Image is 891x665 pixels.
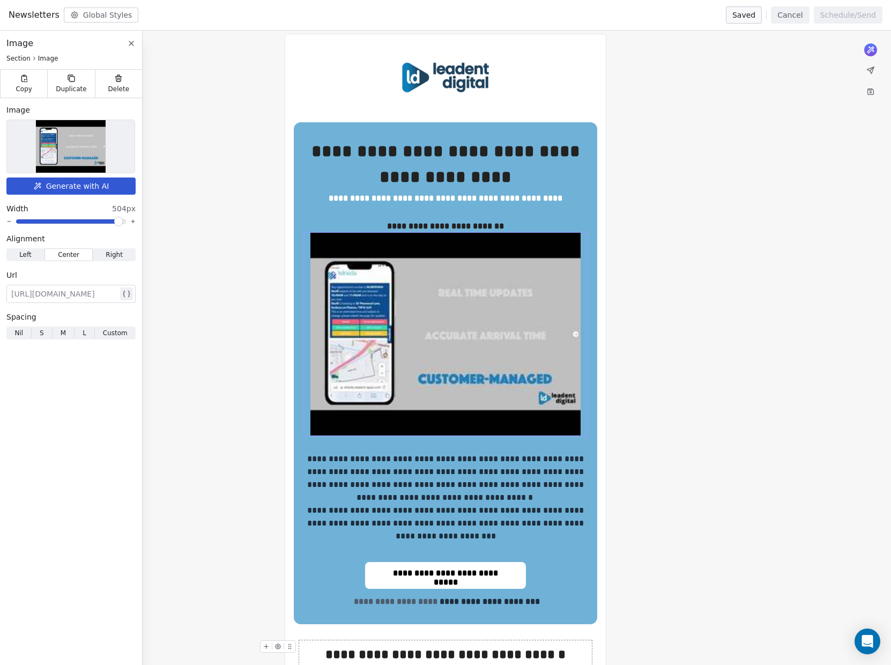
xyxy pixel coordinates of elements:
[771,6,809,24] button: Cancel
[6,233,45,244] span: Alignment
[16,85,32,93] span: Copy
[108,85,130,93] span: Delete
[14,328,23,338] span: Nil
[19,250,32,260] span: Left
[106,250,123,260] span: Right
[726,6,762,24] button: Saved
[9,9,60,21] span: Newsletters
[61,328,66,338] span: M
[814,6,882,24] button: Schedule/Send
[855,629,880,654] div: Open Intercom Messenger
[6,312,36,322] span: Spacing
[40,328,44,338] span: S
[6,270,17,280] span: Url
[103,328,128,338] span: Custom
[6,178,136,195] button: Generate with AI
[36,120,106,173] img: Selected image
[6,105,30,115] span: Image
[6,54,31,63] span: Section
[38,54,58,63] span: Image
[64,8,139,23] button: Global Styles
[6,37,33,50] span: Image
[6,203,28,214] span: Width
[56,85,86,93] span: Duplicate
[112,203,136,214] span: 504px
[83,328,86,338] span: L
